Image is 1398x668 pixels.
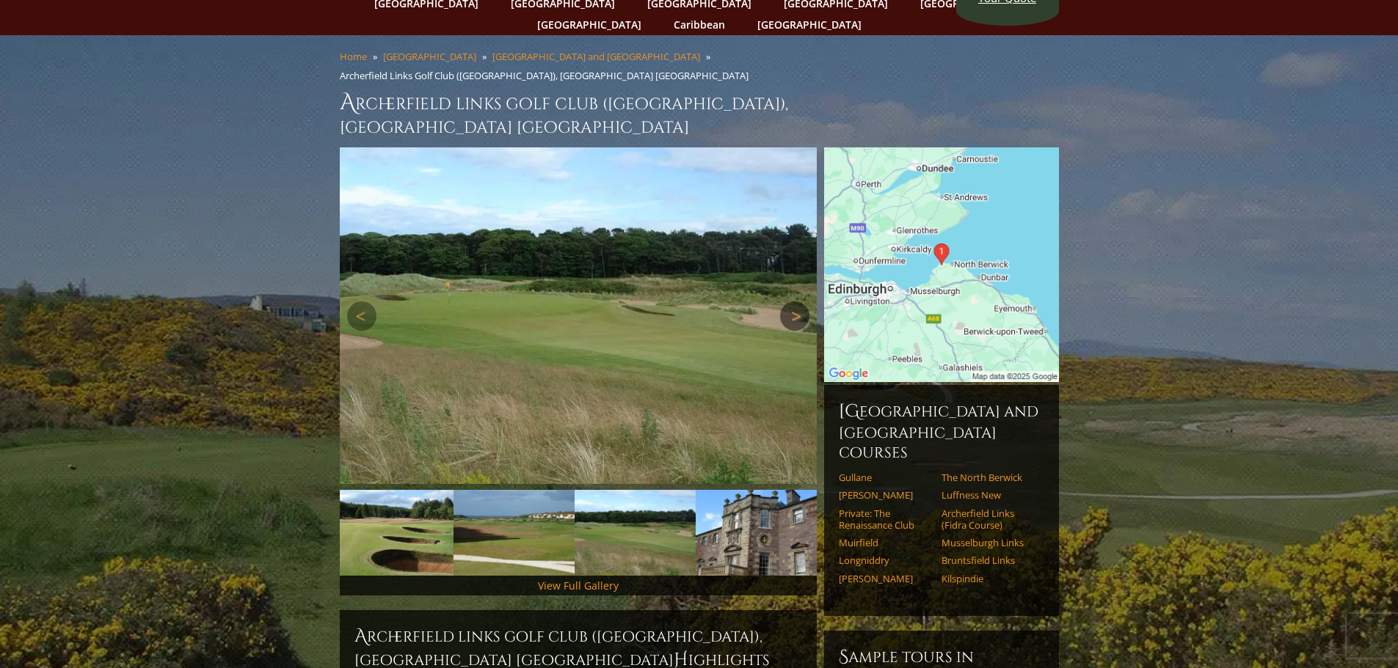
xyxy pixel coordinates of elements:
[340,69,754,82] li: Archerfield Links Golf Club ([GEOGRAPHIC_DATA]), [GEOGRAPHIC_DATA] [GEOGRAPHIC_DATA]
[839,400,1044,463] h6: [GEOGRAPHIC_DATA] and [GEOGRAPHIC_DATA] Courses
[942,537,1035,548] a: Musselburgh Links
[538,579,619,592] a: View Full Gallery
[942,554,1035,566] a: Bruntsfield Links
[839,554,932,566] a: Longniddry
[839,537,932,548] a: Muirfield
[942,507,1035,532] a: Archerfield Links (Fidra Course)
[780,301,809,331] a: Next
[750,14,869,35] a: [GEOGRAPHIC_DATA]
[530,14,649,35] a: [GEOGRAPHIC_DATA]
[347,301,376,331] a: Previous
[340,50,367,63] a: Home
[839,507,932,532] a: Private: The Renaissance Club
[839,573,932,584] a: [PERSON_NAME]
[942,471,1035,483] a: The North Berwick
[839,489,932,501] a: [PERSON_NAME]
[942,489,1035,501] a: Luffness New
[839,471,932,483] a: Gullane
[340,88,1059,139] h1: Archerfield Links Golf Club ([GEOGRAPHIC_DATA]), [GEOGRAPHIC_DATA] [GEOGRAPHIC_DATA]
[824,147,1059,382] img: Google Map of Archerfield Links, North Berwick, United Kingdom
[942,573,1035,584] a: Kilspindie
[666,14,732,35] a: Caribbean
[383,50,476,63] a: [GEOGRAPHIC_DATA]
[492,50,700,63] a: [GEOGRAPHIC_DATA] and [GEOGRAPHIC_DATA]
